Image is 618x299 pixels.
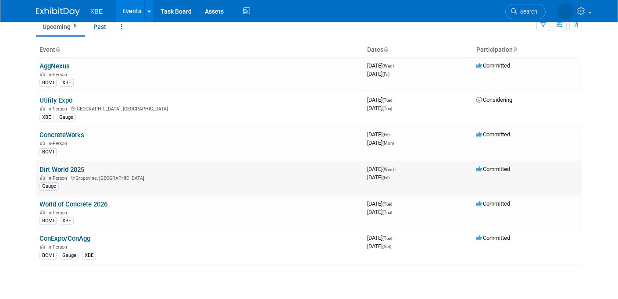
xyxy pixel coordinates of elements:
[517,8,537,15] span: Search
[382,210,392,215] span: (Thu)
[557,3,574,20] img: Dave Cataldi
[382,244,391,249] span: (Sat)
[382,236,392,241] span: (Tue)
[40,106,45,110] img: In-Person Event
[476,96,512,103] span: Considering
[382,132,389,137] span: (Fri)
[476,166,510,172] span: Committed
[40,141,45,145] img: In-Person Event
[382,202,392,206] span: (Tue)
[382,167,394,172] span: (Wed)
[36,7,80,16] img: ExhibitDay
[473,43,582,57] th: Participation
[39,182,59,190] div: Gauge
[382,141,394,146] span: (Mon)
[39,235,90,242] a: ConExpo/ConAgg
[367,139,394,146] span: [DATE]
[382,64,394,68] span: (Wed)
[476,200,510,207] span: Committed
[39,79,57,87] div: BCMI
[57,114,76,121] div: Gauge
[367,235,395,241] span: [DATE]
[39,217,57,225] div: BCMI
[382,106,392,111] span: (Thu)
[60,217,74,225] div: XBE
[367,209,392,215] span: [DATE]
[367,96,395,103] span: [DATE]
[40,175,45,180] img: In-Person Event
[47,72,70,78] span: In-Person
[393,200,395,207] span: -
[395,62,397,69] span: -
[513,46,517,53] a: Sort by Participation Type
[367,200,395,207] span: [DATE]
[39,96,72,104] a: Utility Expo
[367,105,392,111] span: [DATE]
[39,105,360,112] div: [GEOGRAPHIC_DATA], [GEOGRAPHIC_DATA]
[367,166,397,172] span: [DATE]
[47,106,70,112] span: In-Person
[39,166,84,174] a: Dirt World 2025
[39,174,360,181] div: Grapevine, [GEOGRAPHIC_DATA]
[47,210,70,216] span: In-Person
[367,243,391,249] span: [DATE]
[382,175,389,180] span: (Fri)
[40,72,45,76] img: In-Person Event
[391,131,392,138] span: -
[36,43,364,57] th: Event
[367,71,389,77] span: [DATE]
[60,79,74,87] div: XBE
[367,174,389,181] span: [DATE]
[395,166,397,172] span: -
[40,210,45,214] img: In-Person Event
[40,244,45,249] img: In-Person Event
[367,131,392,138] span: [DATE]
[39,252,57,260] div: BCMI
[39,200,107,208] a: World of Concrete 2026
[47,141,70,146] span: In-Person
[82,252,96,260] div: XBE
[382,98,392,103] span: (Tue)
[36,18,85,35] a: Upcoming6
[39,114,54,121] div: XBE
[47,244,70,250] span: In-Person
[393,235,395,241] span: -
[505,4,546,19] a: Search
[367,62,397,69] span: [DATE]
[60,252,79,260] div: Gauge
[383,46,388,53] a: Sort by Start Date
[476,131,510,138] span: Committed
[364,43,473,57] th: Dates
[382,72,389,77] span: (Fri)
[55,46,60,53] a: Sort by Event Name
[87,18,113,35] a: Past
[90,8,103,15] span: XBE
[47,175,70,181] span: In-Person
[39,148,57,156] div: BCMI
[39,62,70,70] a: AggNexus
[393,96,395,103] span: -
[476,235,510,241] span: Committed
[476,62,510,69] span: Committed
[71,22,79,29] span: 6
[39,131,84,139] a: ConcreteWorks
